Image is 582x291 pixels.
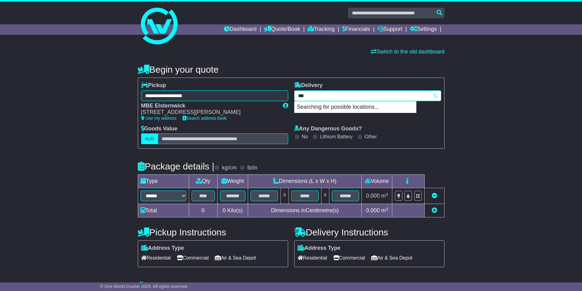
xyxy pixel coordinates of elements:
a: Support [378,24,402,35]
span: 0 [222,207,225,213]
td: Qty [189,175,217,188]
a: Switch to the old dashboard [371,49,444,55]
a: Tracking [308,24,335,35]
label: AUD [141,133,158,144]
label: Lithium Battery [320,134,353,140]
td: Dimensions (L x W x H) [248,175,362,188]
a: Search address book [183,116,227,121]
td: Dimensions in Centimetre(s) [248,204,362,217]
label: Goods Value [141,125,178,132]
div: MBE Elsternwick [141,103,277,109]
a: Dashboard [224,24,257,35]
span: 0.000 [366,207,380,213]
td: Total [138,204,189,217]
a: Financials [342,24,370,35]
span: Residential [298,253,327,263]
span: 0.000 [366,193,380,199]
h4: Begin your quote [138,64,445,75]
label: Delivery [294,82,323,89]
a: Remove this item [432,193,437,199]
span: Commercial [177,253,209,263]
label: kg/cm [222,165,236,171]
label: Any Dangerous Goods? [294,125,362,132]
sup: 3 [386,192,388,197]
a: Quote/Book [264,24,300,35]
h4: Warranty & Insurance [138,281,445,291]
label: Other [365,134,377,140]
label: No [302,134,308,140]
td: 0 [189,204,217,217]
td: x [281,188,289,204]
td: Type [138,175,189,188]
a: Use my address [141,116,177,121]
span: Air & Sea Depot [215,253,256,263]
sup: 3 [386,207,388,211]
span: Commercial [333,253,365,263]
div: [STREET_ADDRESS][PERSON_NAME] [141,109,277,116]
h4: Pickup Instructions [138,227,288,237]
label: Address Type [298,245,341,252]
span: © One World Courier 2025. All rights reserved. [100,284,189,289]
a: Add new item [432,207,437,213]
label: Pickup [141,82,166,89]
span: Air & Sea Depot [371,253,412,263]
h4: Package details | [138,161,214,171]
td: Weight [217,175,248,188]
h4: Delivery Instructions [294,227,445,237]
p: Searching for possible locations... [295,101,416,113]
label: Address Type [141,245,184,252]
span: m [381,193,388,199]
td: Volume [362,175,392,188]
td: x [321,188,329,204]
a: Settings [410,24,437,35]
label: lb/in [247,165,257,171]
typeahead: Please provide city [294,90,441,101]
span: m [381,207,388,213]
span: Residential [141,253,171,263]
td: Kilo(s) [217,204,248,217]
